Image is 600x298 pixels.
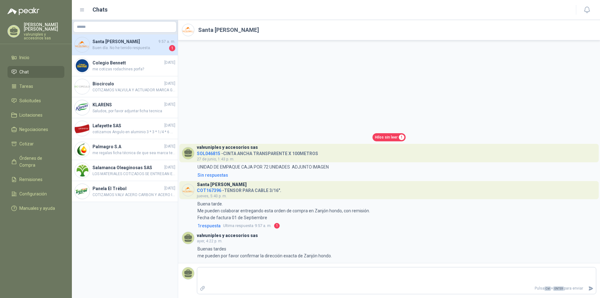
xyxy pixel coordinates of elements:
a: Inicio [7,52,64,63]
span: Inicio [19,54,29,61]
span: [DATE] [164,60,175,66]
span: COTIZAMOS VALV ACERO CARBON Y ACERO INOX ASUMIMOS LOS TRANSPORTES [92,192,175,198]
h4: Salamanca Oleaginosas SAS [92,164,163,171]
span: Manuales y ayuda [19,205,55,212]
a: Company LogoSanta [PERSON_NAME]9:57 a. m.Buen día. No he tenido respuesta.1 [72,34,178,55]
h4: Lafayette SAS [92,122,163,129]
h4: Panela El Trébol [92,185,163,192]
a: Solicitudes [7,95,64,107]
span: ayer, 4:22 p. m. [197,239,222,243]
span: Buen día. No he tenido respuesta. [92,45,168,51]
img: Company Logo [182,184,194,196]
a: Company LogoPanela El Trébol[DATE]COTIZAMOS VALV ACERO CARBON Y ACERO INOX ASUMIMOS LOS TRANSPORTES [72,181,178,202]
a: Company LogoBiocirculo[DATE]COTIZAMOS VALVULA Y ACTUADOR MARCA GENEBRE DE ORIGEN [DEMOGRAPHIC_DATA] [72,76,178,97]
img: Company Logo [75,121,90,136]
span: Ctrl [544,286,551,291]
span: LOS MATERIALES COTIZADOS SE ENTREGAN EN SUS INSTALACIONES SEGUN DIRECCION POR CUENTA DE EL PROVEEDOR [92,171,175,177]
a: Hilos sin leer1 [372,133,406,142]
a: Licitaciones [7,109,64,121]
p: Pulsa + para enviar [208,283,586,294]
h4: Palmagro S.A [92,143,163,150]
a: Tareas [7,80,64,92]
a: Sin respuestas [196,172,596,179]
div: Sin respuestas [197,172,228,179]
p: valvuniples y accesorios sas [24,33,64,40]
span: [DATE] [164,144,175,149]
span: Cotizar [19,140,34,147]
a: Órdenes de Compra [7,152,64,171]
a: Company LogoLafayette SAS[DATE]cotizamos Angulo en aluminio 3 * 3 * 1/4 * 6 MTS en calibre 3/16" ... [72,118,178,139]
a: Manuales y ayuda [7,202,64,214]
span: COT167396 [197,188,221,193]
span: 9:57 a. m. [158,39,175,45]
img: Company Logo [75,79,90,94]
span: Solicitudes [19,97,41,104]
h2: Santa [PERSON_NAME] [198,26,259,34]
img: Company Logo [182,24,194,36]
button: Enviar [586,283,596,294]
a: Negociaciones [7,124,64,135]
a: Company LogoPalmagro S.A[DATE]me regalas ficha técnica de que sea marca tesicol [72,139,178,160]
span: [DATE] [164,123,175,129]
span: [DATE] [164,102,175,108]
span: Ultima respuesta [223,223,253,229]
span: SOL046815 [197,151,220,156]
span: Hilos sin leer [375,134,397,140]
span: Chat [19,68,29,75]
p: UNIDAD DE EMPAQUE CAJA POR 72 UNIDADES ADJUNTO IMAGEN [197,164,329,170]
span: 1 [399,134,404,140]
h3: valvuniples y accesorios sas [197,234,258,237]
img: Company Logo [75,100,90,115]
p: [PERSON_NAME] [PERSON_NAME] [24,23,64,31]
img: Company Logo [75,184,90,199]
span: me regalas ficha técnica de que sea marca tesicol [92,150,175,156]
span: Configuración [19,190,47,197]
span: Remisiones [19,176,42,183]
h1: Chats [92,5,107,14]
a: Company LogoSalamanca Oleaginosas SAS[DATE]LOS MATERIALES COTIZADOS SE ENTREGAN EN SUS INSTALACIO... [72,160,178,181]
span: 27 de junio, 1:43 p. m. [197,157,234,161]
span: 1 [274,223,280,229]
h4: Colegio Bennett [92,59,163,66]
span: COTIZAMOS VALVULA Y ACTUADOR MARCA GENEBRE DE ORIGEN [DEMOGRAPHIC_DATA] [92,87,175,93]
span: me cotizas rodachines porfa? [92,66,175,72]
img: Company Logo [75,58,90,73]
img: Company Logo [75,37,90,52]
span: jueves, 5:40 p. m. [197,194,227,198]
a: Remisiones [7,174,64,185]
img: Company Logo [75,142,90,157]
a: Cotizar [7,138,64,150]
span: [DATE] [164,81,175,87]
span: Órdenes de Compra [19,155,58,169]
span: Tareas [19,83,33,90]
span: ENTER [553,286,564,291]
span: [DATE] [164,164,175,170]
span: 9:57 a. m. [223,223,272,229]
p: Buenas tardes me pueden por favor confirmar la dirección exacta de Zanjón hondo. [197,245,332,259]
h4: KLARENS [92,101,163,108]
a: Chat [7,66,64,78]
label: Adjuntar archivos [197,283,208,294]
h3: Santa [PERSON_NAME] [197,183,247,186]
h4: Santa [PERSON_NAME] [92,38,157,45]
a: Company LogoColegio Bennett[DATE]me cotizas rodachines porfa? [72,55,178,76]
a: 1respuestaUltima respuesta9:57 a. m.1 [196,222,596,229]
h4: - TENSOR PARA CABLE 3/16". [197,186,281,192]
a: Configuración [7,188,64,200]
h3: valvuniples y accesorios sas [197,146,258,149]
span: 1 [169,45,175,51]
h4: - CINTA ANCHA TRANSPARENTE X 100METROS [197,149,318,155]
span: Negociaciones [19,126,48,133]
h4: Biocirculo [92,80,163,87]
span: Licitaciones [19,112,42,119]
a: Company LogoKLARENS[DATE]Saludos, por favor adjuntar ficha tecnica [72,97,178,118]
span: Saludos, por favor adjuntar ficha tecnica [92,108,175,114]
span: cotizamos Angulo en aluminio 3 * 3 * 1/4 * 6 MTS en calibre 3/16" no hay gracias por la invitació... [92,129,175,135]
p: Buena tarde. Me pueden colaborar entregando esta orden de compra en Zanjón hondo, con remisión. F... [197,200,371,221]
img: Company Logo [75,163,90,178]
span: 1 respuesta [197,222,221,229]
span: [DATE] [164,185,175,191]
img: Logo peakr [7,8,39,15]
